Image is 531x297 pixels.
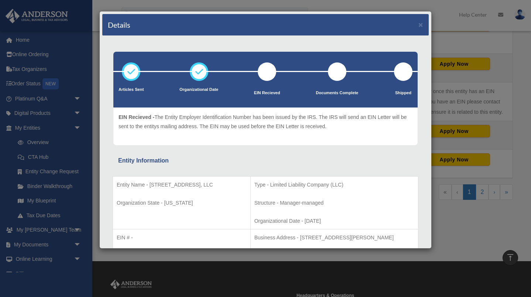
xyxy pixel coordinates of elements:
div: Entity Information [118,156,413,166]
p: Organization State - [US_STATE] [117,198,247,208]
p: Articles Sent [119,86,144,93]
h4: Details [108,20,130,30]
button: × [418,21,423,28]
p: Type - Limited Liability Company (LLC) [254,180,414,190]
p: Organizational Date - [DATE] [254,216,414,226]
span: EIN Recieved - [119,114,154,120]
p: Shipped [394,89,412,97]
p: The Entity Employer Identification Number has been issued by the IRS. The IRS will send an EIN Le... [119,113,412,131]
p: Organizational Date [179,86,218,93]
p: Business Address - [STREET_ADDRESS][PERSON_NAME] [254,233,414,242]
p: EIN # - [117,233,247,242]
p: Entity Name - [STREET_ADDRESS], LLC [117,180,247,190]
p: Structure - Manager-managed [254,198,414,208]
p: EIN Recieved [254,89,280,97]
p: Documents Complete [316,89,358,97]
